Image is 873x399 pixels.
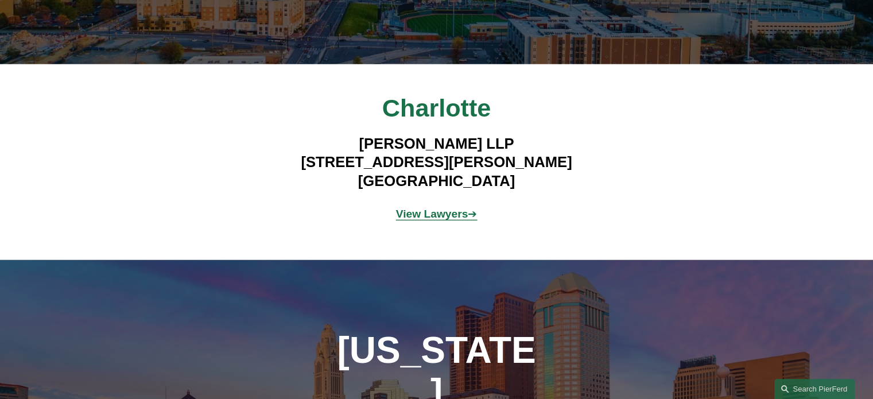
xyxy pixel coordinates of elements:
strong: View Lawyers [396,208,468,220]
a: Search this site [774,379,855,399]
span: ➔ [396,208,478,220]
span: Charlotte [382,94,491,122]
a: View Lawyers➔ [396,208,478,220]
h4: [PERSON_NAME] LLP [STREET_ADDRESS][PERSON_NAME] [GEOGRAPHIC_DATA] [236,134,638,190]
